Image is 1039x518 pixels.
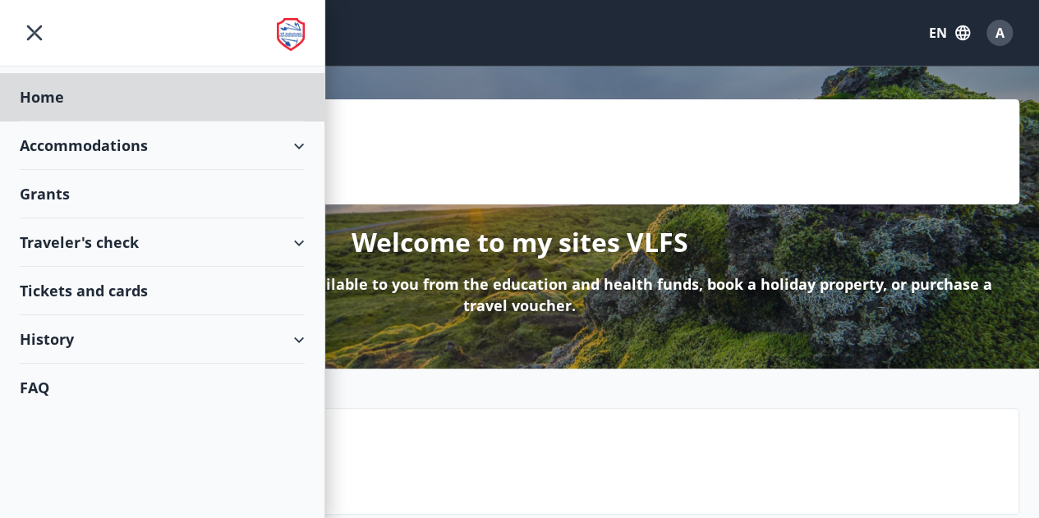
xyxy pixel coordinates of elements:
p: FAQ [140,450,1005,478]
button: menu [20,18,49,48]
p: Welcome to my sites VLFS [352,224,688,260]
p: Here you can apply for the grants available to you from the education and health funds, book a ho... [46,273,993,316]
div: Tickets and cards [20,267,305,315]
div: Accommodations [20,121,305,170]
button: A [980,13,1019,53]
div: Grants [20,170,305,218]
div: Traveler's check [20,218,305,267]
button: EN [922,18,977,48]
div: Home [20,73,305,121]
img: union_logo [277,18,305,51]
div: FAQ [20,364,305,411]
div: History [20,315,305,364]
span: A [995,24,1005,42]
